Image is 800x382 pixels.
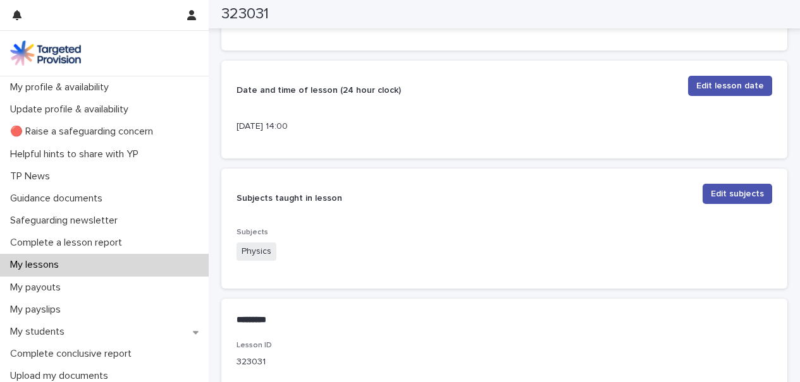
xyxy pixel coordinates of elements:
[237,242,276,261] span: Physics
[237,342,272,349] span: Lesson ID
[5,326,75,338] p: My students
[237,86,401,95] strong: Date and time of lesson (24 hour clock)
[696,80,764,92] span: Edit lesson date
[5,370,118,382] p: Upload my documents
[5,348,142,360] p: Complete conclusive report
[5,193,113,205] p: Guidance documents
[5,126,163,138] p: 🔴 Raise a safeguarding concern
[237,355,405,369] p: 323031
[5,148,149,160] p: Helpful hints to share with YP
[237,194,342,203] strong: Subjects taught in lesson
[688,76,772,96] button: Edit lesson date
[5,259,69,271] p: My lessons
[5,104,138,116] p: Update profile & availability
[5,237,132,249] p: Complete a lesson report
[5,304,71,316] p: My payslips
[237,229,268,236] span: Subjects
[10,40,81,66] img: M5nRWzHhSzIhMunXDL62
[703,184,772,204] button: Edit subjects
[237,120,405,133] p: [DATE] 14:00
[5,215,128,227] p: Safeguarding newsletter
[221,5,269,23] h2: 323031
[5,170,60,182] p: TP News
[5,282,71,294] p: My payouts
[711,188,764,200] span: Edit subjects
[5,81,119,93] p: My profile & availability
